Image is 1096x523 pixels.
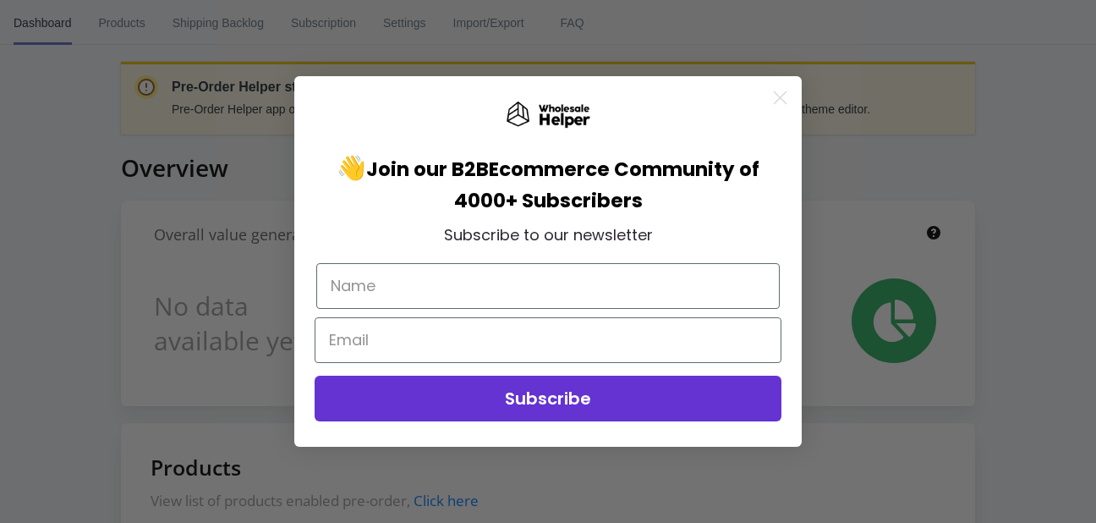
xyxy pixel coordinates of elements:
img: Wholesale Helper Logo [506,102,590,129]
input: Email [315,317,781,363]
button: Close dialog [765,83,795,113]
span: Subscribe to our newsletter [444,224,653,245]
button: Subscribe [315,376,781,421]
input: Name [316,263,780,309]
span: Ecommerce Community of 4000+ Subscribers [454,156,760,214]
span: Join our B2B [366,156,489,183]
span: 👋 [337,151,489,184]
